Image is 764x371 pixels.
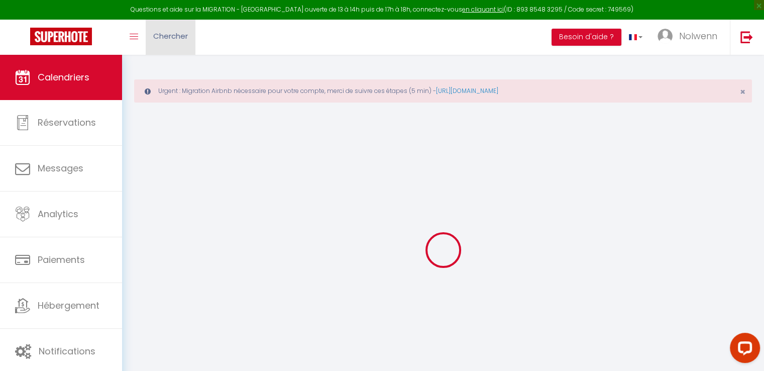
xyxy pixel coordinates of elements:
[462,5,504,14] a: en cliquant ici
[740,31,753,43] img: logout
[38,253,85,266] span: Paiements
[650,20,730,55] a: ... Nolwenn
[153,31,188,41] span: Chercher
[740,87,745,97] button: Close
[38,116,96,129] span: Réservations
[740,85,745,98] span: ×
[722,329,764,371] iframe: LiveChat chat widget
[436,86,498,95] a: [URL][DOMAIN_NAME]
[38,208,78,220] span: Analytics
[134,79,752,103] div: Urgent : Migration Airbnb nécessaire pour votre compte, merci de suivre ces étapes (5 min) -
[552,29,621,46] button: Besoin d'aide ?
[679,30,717,42] span: Nolwenn
[30,28,92,45] img: Super Booking
[38,71,89,83] span: Calendriers
[658,29,673,44] img: ...
[38,162,83,174] span: Messages
[38,299,99,312] span: Hébergement
[39,345,95,357] span: Notifications
[146,20,195,55] a: Chercher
